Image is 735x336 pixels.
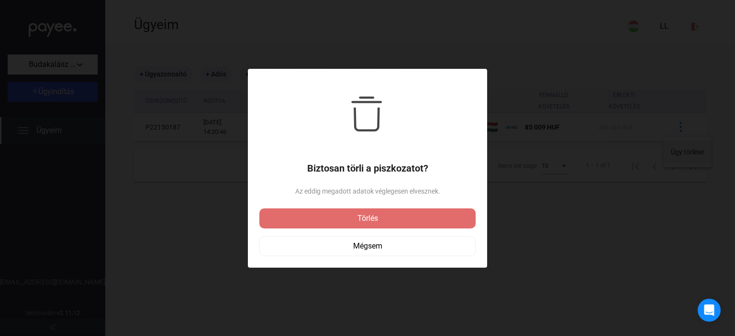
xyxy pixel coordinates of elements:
[698,299,721,322] div: Open Intercom Messenger
[350,97,385,131] img: trash-black
[259,185,476,197] span: Az eddig megadott adatok véglegesen elvesznek.
[262,213,473,224] div: Törlés
[259,236,476,256] button: Mégsem
[259,163,476,174] h1: Biztosan törli a piszkozatot?
[259,208,476,228] button: Törlés
[263,240,472,252] div: Mégsem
